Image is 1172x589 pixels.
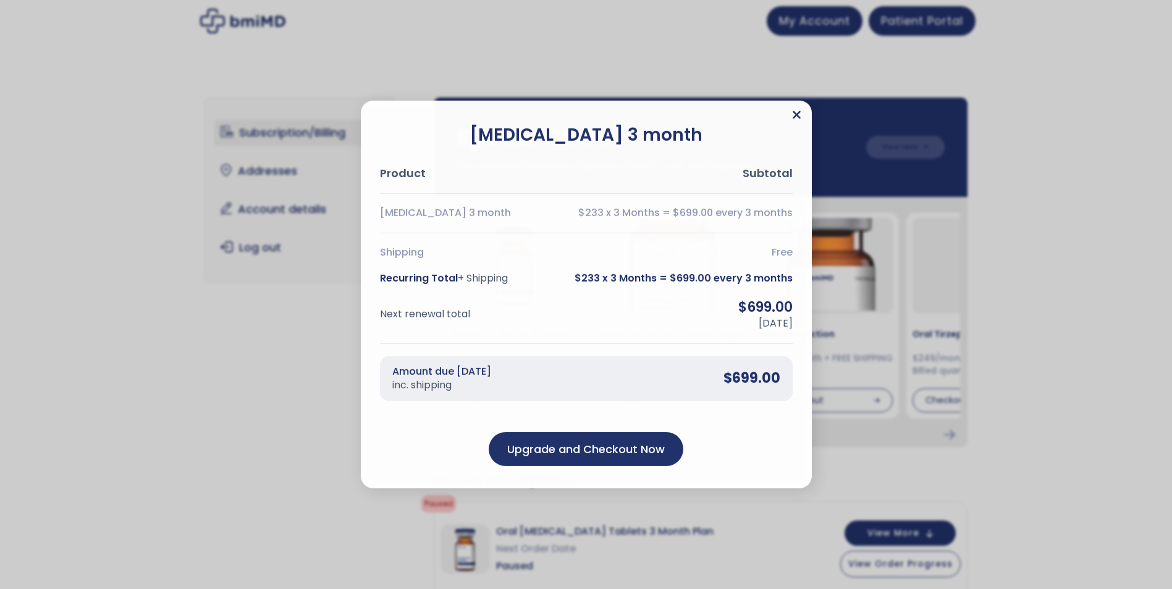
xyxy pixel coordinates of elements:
[772,246,793,259] output: Free
[392,378,491,392] small: inc. shipping
[380,272,508,285] span: Recurring Total
[743,165,793,181] span: Subtotal
[738,298,793,317] output: $699.00
[723,369,780,388] span: $699.00
[392,365,491,393] span: Amount due [DATE]
[380,123,793,147] h2: [MEDICAL_DATA] 3 month
[380,307,470,321] span: Next renewal total
[759,317,793,331] smal: [DATE]
[380,246,424,259] span: Shipping
[458,271,508,285] small: + Shipping
[380,207,511,220] span: [MEDICAL_DATA] 3 month
[380,165,426,181] span: Product
[792,109,801,125] div: Close
[578,207,793,220] output: $233 x 3 Months = $699.00 every 3 months
[575,272,793,285] span: $233 x 3 Months = $699.00 every 3 months
[507,441,665,457] output: Upgrade and Checkout Now
[489,432,683,466] div: Upgrade and Checkout Now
